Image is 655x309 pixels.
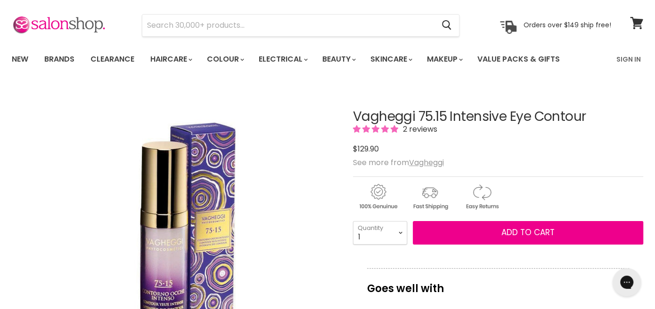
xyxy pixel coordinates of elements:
select: Quantity [353,221,407,245]
img: shipping.gif [405,182,455,211]
button: Search [434,15,459,36]
a: Colour [200,49,250,69]
span: 5.00 stars [353,124,400,135]
a: Electrical [252,49,313,69]
a: Beauty [315,49,361,69]
p: Orders over $149 ship free! [524,21,611,29]
a: Makeup [420,49,468,69]
ul: Main menu [5,46,589,73]
h1: Vagheggi 75.15 Intensive Eye Contour [353,110,643,124]
img: returns.gif [457,182,507,211]
form: Product [142,14,459,37]
img: genuine.gif [353,182,403,211]
a: Clearance [83,49,141,69]
a: Skincare [363,49,418,69]
a: Sign In [611,49,647,69]
span: $129.90 [353,143,379,154]
a: Vagheggi [409,157,444,168]
a: Haircare [143,49,198,69]
a: Brands [37,49,82,69]
a: Value Packs & Gifts [470,49,567,69]
span: See more from [353,157,444,168]
iframe: Gorgias live chat messenger [608,265,646,300]
input: Search [142,15,434,36]
button: Add to cart [413,221,643,245]
a: New [5,49,35,69]
span: 2 reviews [400,124,437,135]
p: Goes well with [367,268,629,299]
span: Add to cart [501,227,555,238]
